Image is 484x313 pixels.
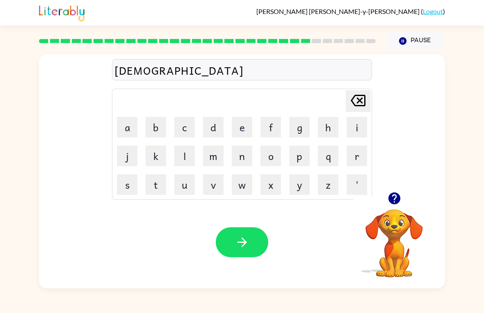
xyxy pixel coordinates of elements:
button: s [117,174,137,195]
button: w [232,174,252,195]
button: Pause [386,32,445,50]
button: g [289,117,310,137]
button: d [203,117,224,137]
button: v [203,174,224,195]
button: f [260,117,281,137]
span: [PERSON_NAME] [PERSON_NAME]-y-[PERSON_NAME] [256,7,421,15]
div: [DEMOGRAPHIC_DATA] [114,62,370,79]
a: Logout [423,7,443,15]
button: ' [347,174,367,195]
button: e [232,117,252,137]
button: i [347,117,367,137]
button: k [146,146,166,166]
img: Literably [39,3,84,21]
div: ( ) [256,7,445,15]
button: b [146,117,166,137]
button: j [117,146,137,166]
button: z [318,174,338,195]
button: t [146,174,166,195]
button: y [289,174,310,195]
button: x [260,174,281,195]
video: Your browser must support playing .mp4 files to use Literably. Please try using another browser. [353,196,435,279]
button: a [117,117,137,137]
button: o [260,146,281,166]
button: n [232,146,252,166]
button: p [289,146,310,166]
button: h [318,117,338,137]
button: l [174,146,195,166]
button: m [203,146,224,166]
button: u [174,174,195,195]
button: q [318,146,338,166]
button: r [347,146,367,166]
button: c [174,117,195,137]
